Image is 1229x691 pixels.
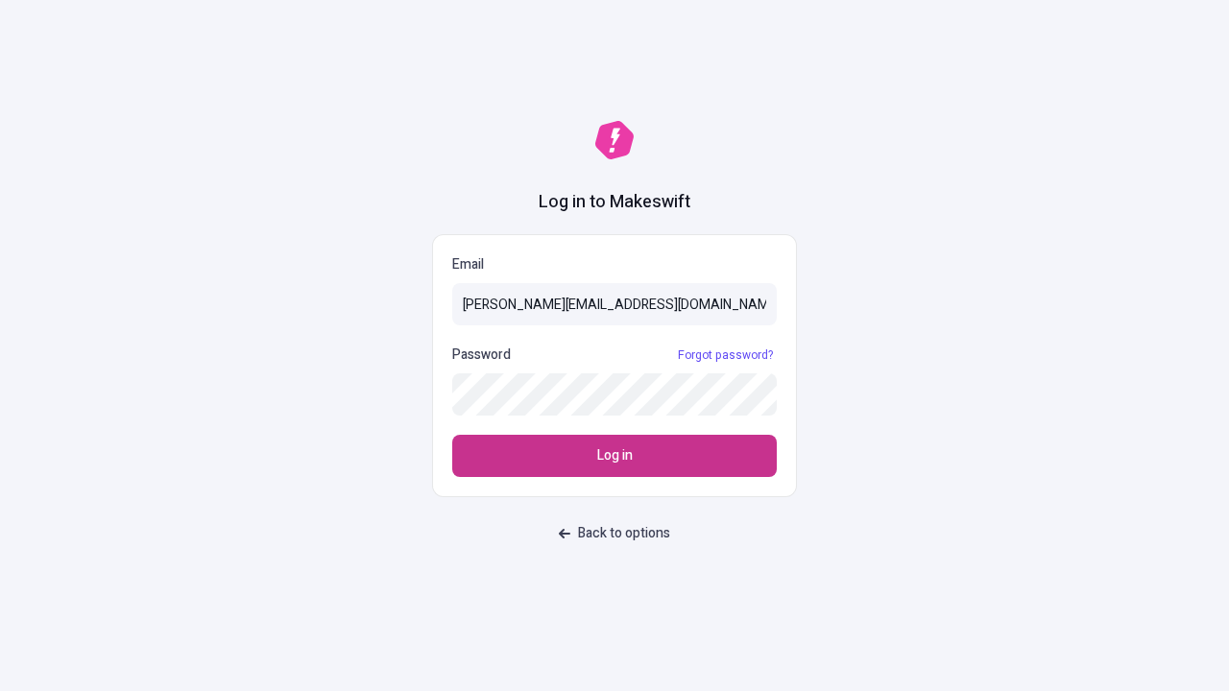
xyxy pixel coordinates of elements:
[597,445,633,466] span: Log in
[452,283,777,325] input: Email
[674,347,777,363] a: Forgot password?
[452,345,511,366] p: Password
[547,516,682,551] button: Back to options
[452,435,777,477] button: Log in
[452,254,777,275] p: Email
[539,190,690,215] h1: Log in to Makeswift
[578,523,670,544] span: Back to options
